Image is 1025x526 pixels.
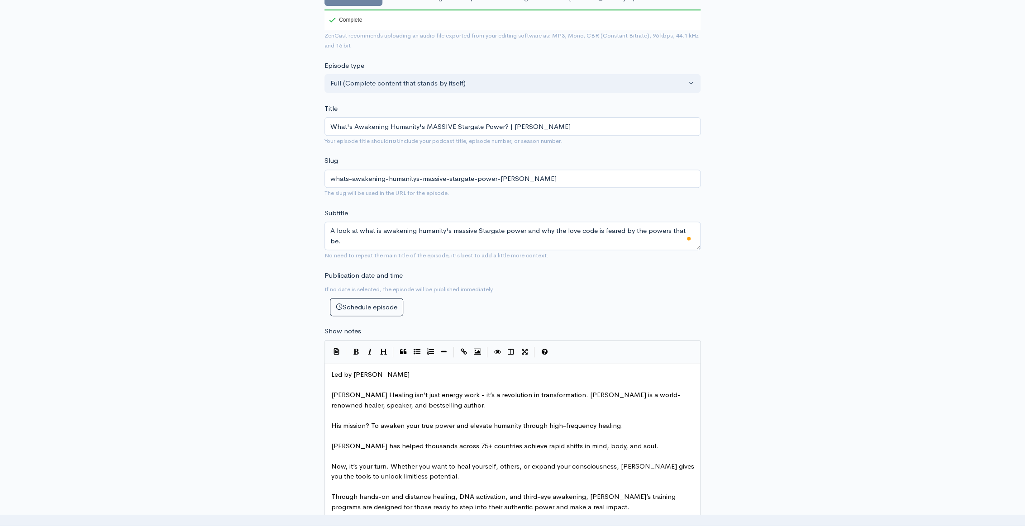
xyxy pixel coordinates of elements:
span: Led by [PERSON_NAME] [331,370,410,379]
small: If no date is selected, the episode will be published immediately. [324,285,494,293]
button: Toggle Side by Side [504,345,518,359]
button: Bold [349,345,363,359]
textarea: To enrich screen reader interactions, please activate Accessibility in Grammarly extension settings [324,222,701,250]
label: Show notes [324,326,361,336]
button: Insert Image [471,345,484,359]
button: Heading [377,345,390,359]
span: His mission? To awaken your true power and elevate humanity through high-frequency healing. [331,421,623,430]
i: | [487,347,488,357]
button: Italic [363,345,377,359]
button: Create Link [457,345,471,359]
i: | [393,347,394,357]
span: [PERSON_NAME] has helped thousands across 75+ countries achieve rapid shifts in mind, body, and s... [331,441,658,450]
label: Episode type [324,61,364,71]
button: Generic List [410,345,424,359]
span: [PERSON_NAME] Healing isn’t just energy work - it’s a revolution in transformation. [PERSON_NAME]... [331,390,681,409]
label: Subtitle [324,208,348,218]
span: Now, it’s your turn. Whether you want to heal yourself, others, or expand your consciousness, [PE... [331,462,696,481]
button: Toggle Fullscreen [518,345,531,359]
button: Toggle Preview [491,345,504,359]
label: Slug [324,156,338,166]
i: | [346,347,347,357]
div: Full (Complete content that stands by itself) [330,78,687,89]
label: Publication date and time [324,270,403,281]
i: | [534,347,535,357]
button: Insert Show Notes Template [329,345,343,358]
small: Your episode title should include your podcast title, episode number, or season number. [324,137,563,145]
i: | [453,347,454,357]
small: ZenCast recommends uploading an audio file exported from your editing software as: MP3, Mono, CBR... [324,32,699,50]
button: Quote [396,345,410,359]
input: title-of-episode [324,170,701,188]
button: Numbered List [424,345,437,359]
label: Title [324,104,338,114]
div: Complete [324,9,364,30]
button: Full (Complete content that stands by itself) [324,74,701,93]
div: Complete [329,17,362,23]
small: The slug will be used in the URL for the episode. [324,189,449,197]
strong: not [389,137,399,145]
button: Markdown Guide [538,345,551,359]
button: Insert Horizontal Line [437,345,451,359]
input: What is the episode's title? [324,117,701,136]
span: Through hands-on and distance healing, DNA activation, and third-eye awakening, [PERSON_NAME]’s t... [331,492,677,511]
button: Schedule episode [330,298,403,317]
small: No need to repeat the main title of the episode, it's best to add a little more context. [324,251,548,259]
